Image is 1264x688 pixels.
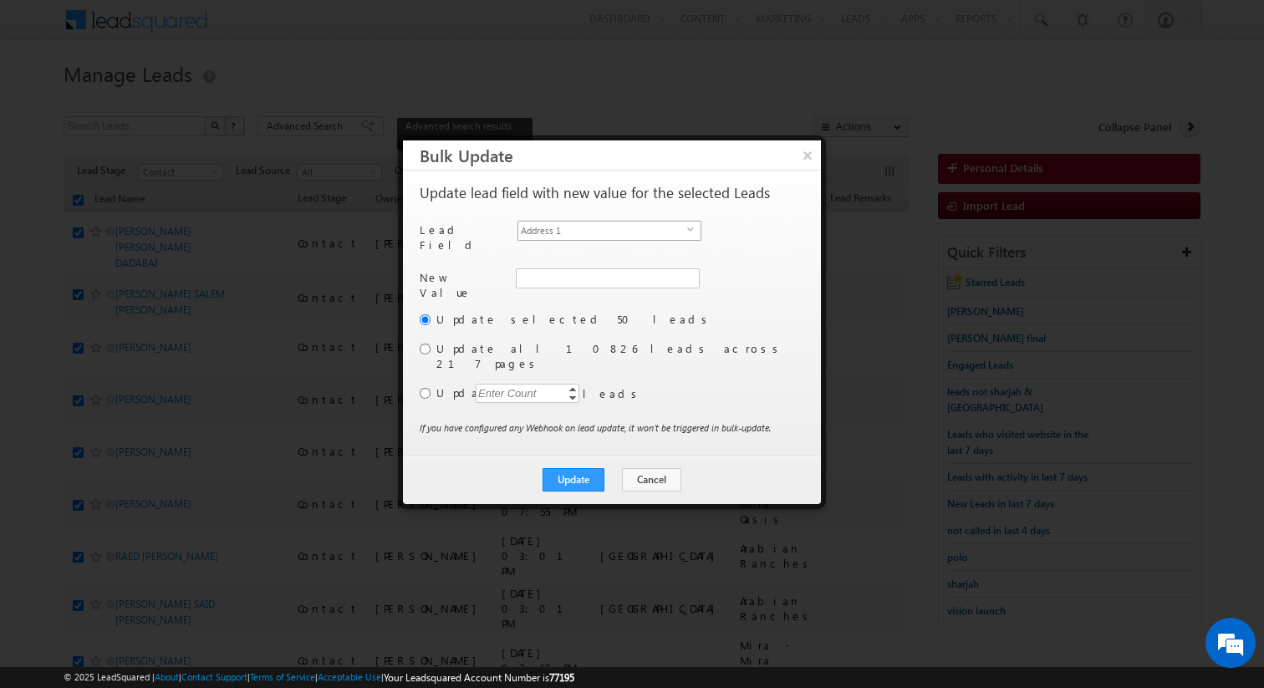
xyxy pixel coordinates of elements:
[794,140,821,170] button: ×
[22,155,305,501] textarea: Type your message and hit 'Enter'
[181,671,247,682] a: Contact Support
[420,140,821,170] h3: Bulk Update
[687,226,701,233] span: select
[436,385,801,400] label: Update
[420,420,771,436] p: If you have configured any Webhook on lead update, it won’t be triggered in bulk-update.
[87,88,281,110] div: Chat with us now
[420,186,770,201] p: Update lead field with new value for the selected Leads
[436,341,801,371] label: Update all 10826 leads across 217 pages
[420,270,507,300] p: New Value
[155,671,179,682] a: About
[64,670,574,685] span: © 2025 LeadSquared | | | | |
[583,386,643,401] p: leads
[227,515,303,538] em: Start Chat
[384,671,574,684] span: Your Leadsquared Account Number is
[274,8,314,48] div: Minimize live chat window
[622,468,681,492] button: Cancel
[518,222,687,240] span: Address 1
[566,393,579,402] a: Decrement
[250,671,315,682] a: Terms of Service
[420,222,507,252] p: Lead Field
[566,385,579,393] a: Increment
[476,384,539,403] div: Enter Count
[543,468,604,492] button: Update
[28,88,70,110] img: d_60004797649_company_0_60004797649
[436,312,801,327] label: Update selected 50 leads
[549,671,574,684] span: 77195
[318,671,381,682] a: Acceptable Use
